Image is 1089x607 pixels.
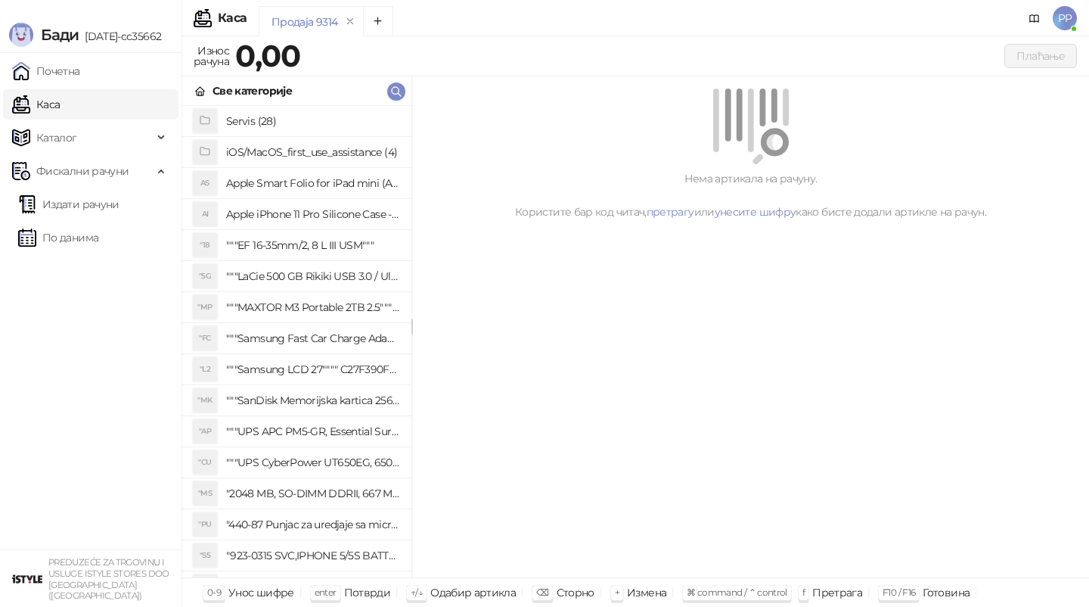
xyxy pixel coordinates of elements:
[812,583,862,602] div: Претрага
[193,264,217,288] div: "5G
[802,587,805,598] span: f
[557,583,594,602] div: Сторно
[715,205,796,219] a: унесите шифру
[615,587,619,598] span: +
[41,26,79,44] span: Бади
[226,450,399,475] h4: """UPS CyberPower UT650EG, 650VA/360W , line-int., s_uko, desktop"""
[36,156,129,186] span: Фискални рачуни
[235,37,300,74] strong: 0,00
[1053,6,1077,30] span: PP
[411,587,423,598] span: ↑/↓
[182,106,411,577] div: grid
[536,587,548,598] span: ⌫
[18,189,119,219] a: Издати рачуни
[1004,44,1077,68] button: Плаћање
[226,574,399,599] h4: "923-0448 SVC,IPHONE,TOURQUE DRIVER KIT .65KGF- CM Šrafciger "
[193,543,217,568] div: "S5
[193,388,217,412] div: "MK
[430,170,1071,220] div: Нема артикала на рачуну. Користите бар код читач, или како бисте додали артикле на рачун.
[226,109,399,133] h4: Servis (28)
[430,583,516,602] div: Одабир артикла
[226,512,399,537] h4: "440-87 Punjac za uredjaje sa micro USB portom 4/1, Stand."
[647,205,694,219] a: претрагу
[226,264,399,288] h4: """LaCie 500 GB Rikiki USB 3.0 / Ultra Compact & Resistant aluminum / USB 3.0 / 2.5"""""""
[226,171,399,195] h4: Apple Smart Folio for iPad mini (A17 Pro) - Sage
[340,15,360,28] button: remove
[228,583,294,602] div: Унос шифре
[12,89,60,120] a: Каса
[226,295,399,319] h4: """MAXTOR M3 Portable 2TB 2.5"""" crni eksterni hard disk HX-M201TCB/GM"""
[344,583,391,602] div: Потврди
[213,82,292,99] div: Све категорије
[12,56,80,86] a: Почетна
[193,326,217,350] div: "FC
[226,481,399,506] h4: "2048 MB, SO-DIMM DDRII, 667 MHz, Napajanje 1,8 0,1 V, Latencija CL5"
[315,587,337,598] span: enter
[1022,6,1047,30] a: Документација
[193,481,217,506] div: "MS
[48,557,169,601] small: PREDUZEĆE ZA TRGOVINU I USLUGE ISTYLE STORES DOO [GEOGRAPHIC_DATA] ([GEOGRAPHIC_DATA])
[193,574,217,599] div: "SD
[193,233,217,257] div: "18
[226,419,399,444] h4: """UPS APC PM5-GR, Essential Surge Arrest,5 utic_nica"""
[36,123,77,153] span: Каталог
[193,171,217,195] div: AS
[226,140,399,164] h4: iOS/MacOS_first_use_assistance (4)
[271,14,337,30] div: Продаја 9314
[363,6,393,36] button: Add tab
[193,357,217,381] div: "L2
[193,450,217,475] div: "CU
[226,357,399,381] h4: """Samsung LCD 27"""" C27F390FHUXEN"""
[923,583,970,602] div: Готовина
[226,388,399,412] h4: """SanDisk Memorijska kartica 256GB microSDXC sa SD adapterom SDSQXA1-256G-GN6MA - Extreme PLUS, ...
[79,30,161,43] span: [DATE]-cc35662
[226,202,399,226] h4: Apple iPhone 11 Pro Silicone Case - Black
[193,512,217,537] div: "PU
[226,233,399,257] h4: """EF 16-35mm/2, 8 L III USM"""
[207,587,221,598] span: 0-9
[193,202,217,226] div: AI
[218,12,247,24] div: Каса
[191,41,232,71] div: Износ рачуна
[18,223,98,253] a: По данима
[627,583,666,602] div: Измена
[687,587,787,598] span: ⌘ command / ⌃ control
[226,543,399,568] h4: "923-0315 SVC,IPHONE 5/5S BATTERY REMOVAL TRAY Držač za iPhone sa kojim se otvara display
[193,419,217,444] div: "AP
[226,326,399,350] h4: """Samsung Fast Car Charge Adapter, brzi auto punja_, boja crna"""
[193,295,217,319] div: "MP
[9,23,33,47] img: Logo
[883,587,915,598] span: F10 / F16
[12,564,42,594] img: 64x64-companyLogo-77b92cf4-9946-4f36-9751-bf7bb5fd2c7d.png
